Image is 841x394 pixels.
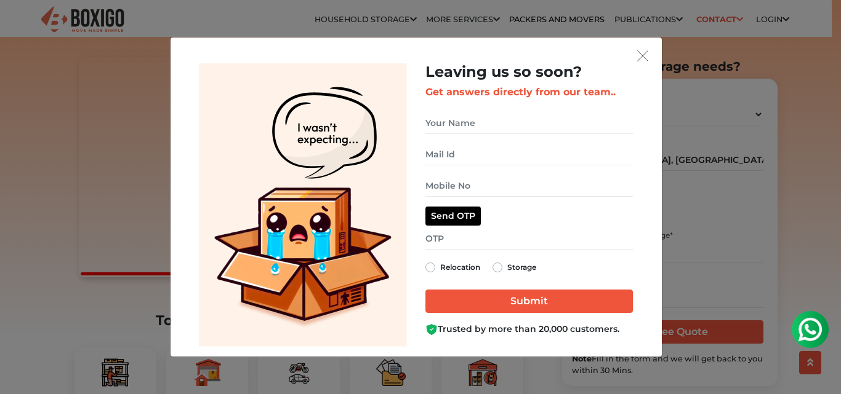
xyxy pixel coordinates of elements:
input: Submit [425,290,633,313]
label: Storage [507,260,536,275]
input: Your Name [425,112,633,134]
input: Mobile No [425,175,633,197]
img: exit [637,50,648,61]
img: Lead Welcome Image [199,63,407,347]
img: Boxigo Customer Shield [425,323,438,336]
img: whatsapp-icon.svg [12,12,37,37]
input: OTP [425,228,633,250]
button: Send OTP [425,207,481,226]
h2: Leaving us so soon? [425,63,633,81]
h3: Get answers directly from our team.. [425,86,633,98]
input: Mail Id [425,144,633,165]
label: Relocation [440,260,480,275]
div: Trusted by more than 20,000 customers. [425,323,633,336]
